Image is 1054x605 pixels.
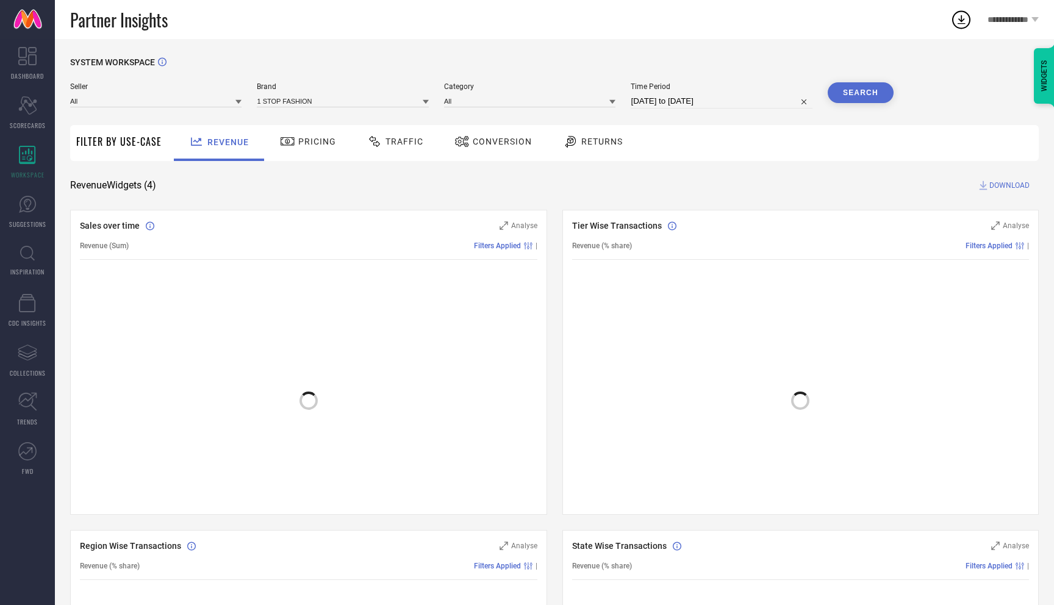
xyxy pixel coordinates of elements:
svg: Zoom [991,221,1000,230]
span: Filters Applied [966,242,1013,250]
input: Select time period [631,94,812,109]
span: TRENDS [17,417,38,426]
span: Revenue Widgets ( 4 ) [70,179,156,192]
span: | [536,562,537,570]
span: Conversion [473,137,532,146]
span: Time Period [631,82,812,91]
span: Pricing [298,137,336,146]
svg: Zoom [991,542,1000,550]
span: Revenue (Sum) [80,242,129,250]
svg: Zoom [500,542,508,550]
span: Seller [70,82,242,91]
span: Filter By Use-Case [76,134,162,149]
span: State Wise Transactions [572,541,667,551]
span: Revenue (% share) [572,562,632,570]
span: | [1027,242,1029,250]
span: Revenue (% share) [572,242,632,250]
svg: Zoom [500,221,508,230]
span: Tier Wise Transactions [572,221,662,231]
span: Partner Insights [70,7,168,32]
span: Revenue [207,137,249,147]
span: Filters Applied [474,242,521,250]
div: Open download list [950,9,972,30]
span: | [1027,562,1029,570]
span: Filters Applied [474,562,521,570]
span: Analyse [1003,221,1029,230]
span: | [536,242,537,250]
span: Category [444,82,615,91]
span: Filters Applied [966,562,1013,570]
span: Brand [257,82,428,91]
span: WORKSPACE [11,170,45,179]
span: INSPIRATION [10,267,45,276]
span: Region Wise Transactions [80,541,181,551]
span: DASHBOARD [11,71,44,81]
span: Sales over time [80,221,140,231]
span: Analyse [1003,542,1029,550]
span: COLLECTIONS [10,368,46,378]
span: SYSTEM WORKSPACE [70,57,155,67]
span: Revenue (% share) [80,562,140,570]
button: Search [828,82,894,103]
span: Returns [581,137,623,146]
span: CDC INSIGHTS [9,318,46,328]
span: SCORECARDS [10,121,46,130]
span: DOWNLOAD [989,179,1030,192]
span: Traffic [385,137,423,146]
span: Analyse [511,542,537,550]
span: FWD [22,467,34,476]
span: SUGGESTIONS [9,220,46,229]
span: Analyse [511,221,537,230]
